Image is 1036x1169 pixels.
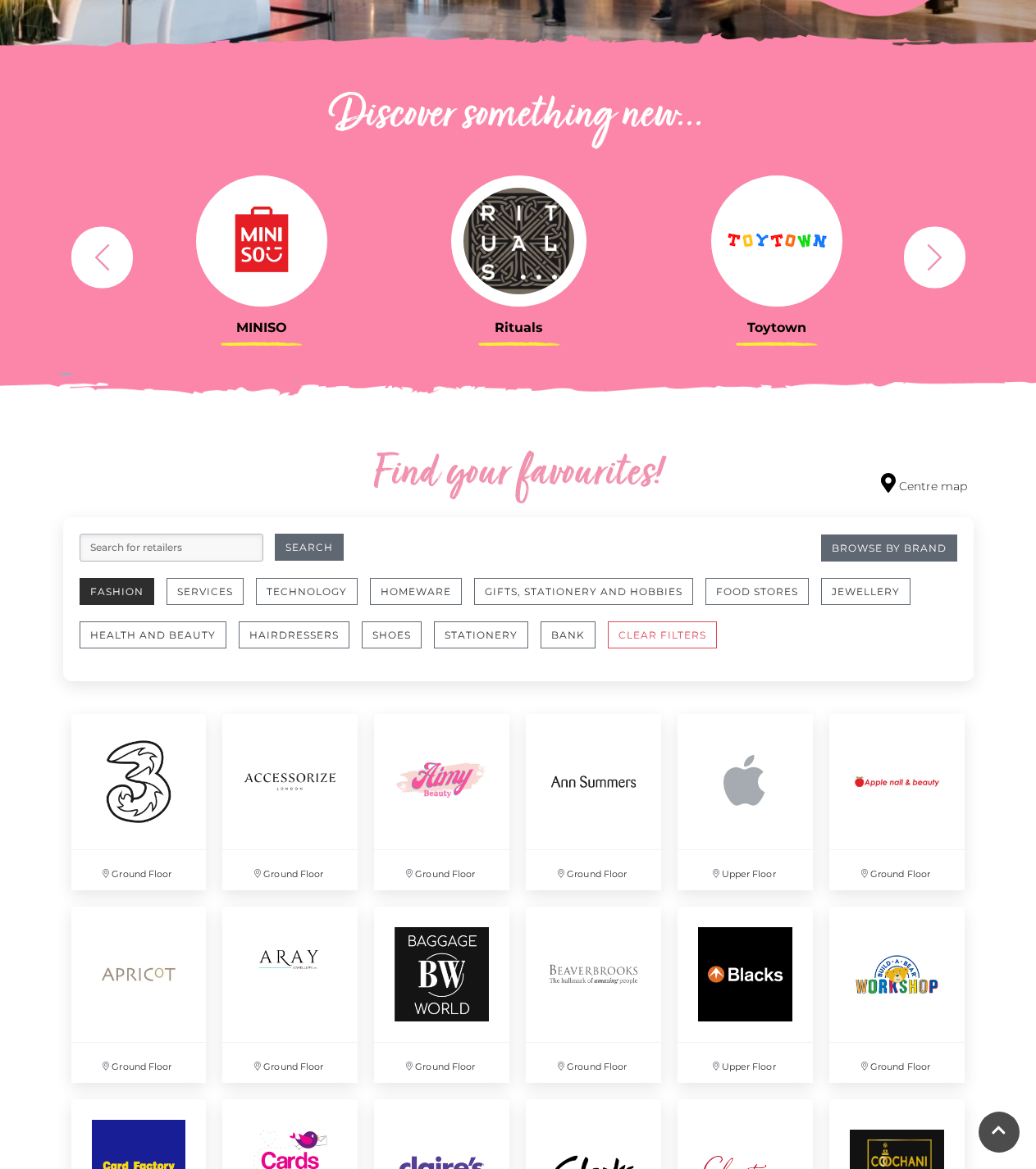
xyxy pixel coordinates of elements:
h3: Rituals [403,320,636,335]
a: Services [167,578,256,621]
a: Toytown [660,175,893,335]
h2: Discover something new... [63,90,974,143]
input: Search for retailers [80,534,263,562]
p: Upper Floor [678,1043,813,1083]
a: Health and Beauty [80,621,239,665]
a: Rituals [403,175,636,335]
button: Gifts, Stationery and Hobbies [474,578,693,605]
a: Gifts, Stationery and Hobbies [474,578,705,621]
p: Ground Floor [374,850,509,890]
button: Health and Beauty [80,621,226,648]
a: Ground Floor [821,706,973,898]
a: Ground Floor [518,706,669,898]
p: Ground Floor [829,850,965,890]
a: Fashion [80,578,167,621]
a: Jewellery [821,578,923,621]
button: Food Stores [705,578,809,605]
a: Ground Floor [214,706,366,898]
button: Shoes [362,621,422,648]
p: Ground Floor [526,850,661,890]
a: Ground Floor [63,706,215,898]
button: Hairdressers [239,621,349,648]
button: Stationery [434,621,528,648]
h3: Toytown [660,320,893,335]
p: Ground Floor [829,1043,965,1083]
button: Fashion [80,578,154,605]
a: MINISO [145,175,378,335]
a: Homeware [370,578,474,621]
p: Ground Floor [222,1043,358,1083]
p: Ground Floor [526,1043,661,1083]
a: Bank [541,621,608,665]
button: Technology [256,578,358,605]
p: Ground Floor [71,1043,207,1083]
button: Homeware [370,578,462,605]
a: Upper Floor [669,706,821,898]
button: Bank [541,621,596,648]
p: Upper Floor [678,850,813,890]
h3: MINISO [145,320,378,335]
a: Ground Floor [214,898,366,1091]
a: Ground Floor [63,898,215,1091]
a: Hairdressers [239,621,362,665]
a: Ground Floor [821,898,973,1091]
p: Ground Floor [374,1043,509,1083]
a: Upper Floor [669,898,821,1091]
a: Food Stores [705,578,821,621]
h2: Find your favourites! [219,448,818,501]
a: Centre map [881,473,967,495]
button: Jewellery [821,578,910,605]
a: CLEAR FILTERS [608,621,729,665]
a: Technology [256,578,370,621]
a: Ground Floor [366,706,518,898]
p: Ground Floor [71,850,207,890]
a: Shoes [362,621,434,665]
a: Ground Floor [366,898,518,1091]
button: CLEAR FILTERS [608,621,717,648]
button: Search [275,534,344,561]
a: Browse By Brand [821,534,957,562]
p: Ground Floor [222,850,358,890]
a: Ground Floor [518,898,669,1091]
button: Services [167,578,244,605]
a: Stationery [434,621,541,665]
